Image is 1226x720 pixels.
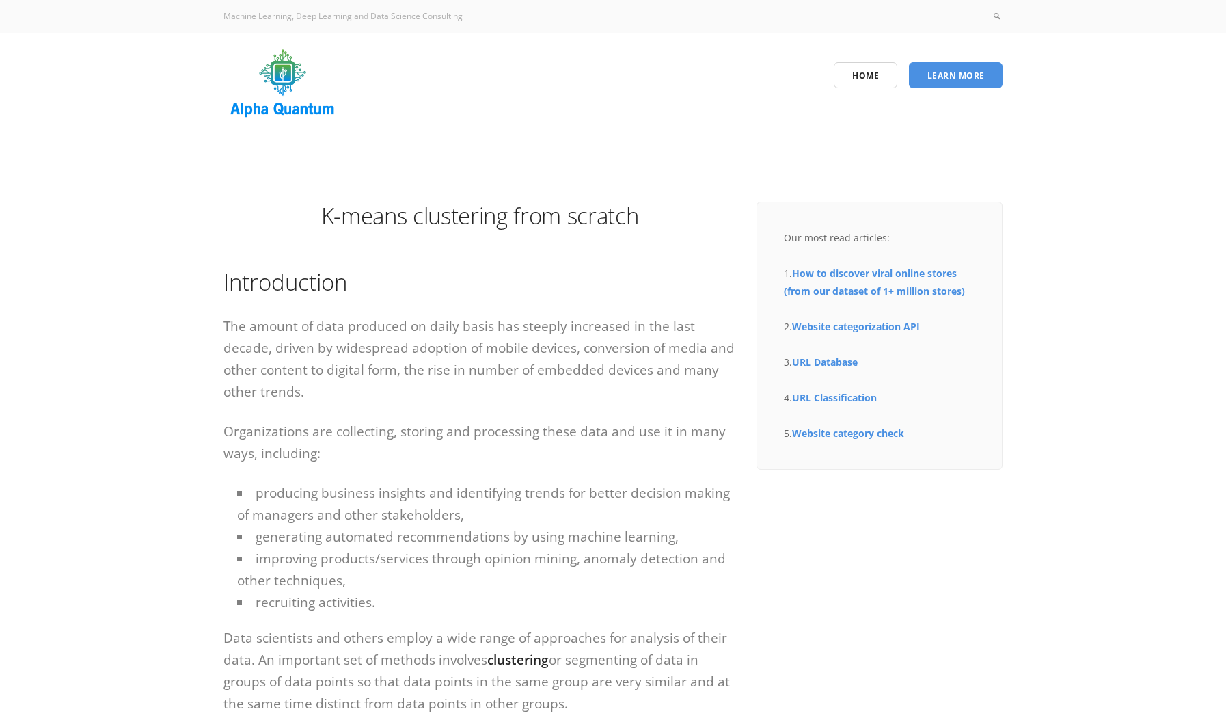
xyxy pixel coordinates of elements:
li: producing business insights and identifying trends for better decision making of managers and oth... [237,482,736,526]
a: Home [834,62,897,88]
p: Organizations are collecting, storing and processing these data and use it in many ways, including: [223,421,736,464]
h2: Introduction [223,267,736,297]
p: The amount of data produced on daily basis has steeply increased in the last decade, driven by wi... [223,315,736,403]
a: How to discover viral online stores (from our dataset of 1+ million stores) [784,267,965,297]
div: Our most read articles: 1. 2. 3. 4. 5. [784,229,975,442]
strong: clustering [487,651,549,669]
li: recruiting activities. [237,591,736,613]
a: URL Database [792,356,858,369]
span: Machine Learning, Deep Learning and Data Science Consulting [223,10,463,22]
img: logo [223,44,342,123]
a: URL Classification [792,391,877,404]
span: Learn More [927,70,985,81]
a: Website categorization API [792,320,920,333]
p: Data scientists and others employ a wide range of approaches for analysis of their data. An impor... [223,627,736,715]
h1: K-means clustering from scratch [223,200,736,231]
a: Learn More [909,62,1003,88]
li: improving products/services through opinion mining, anomaly detection and other techniques, [237,548,736,591]
a: Website category check [792,427,904,440]
li: generating automated recommendations by using machine learning, [237,526,736,548]
span: Home [852,70,879,81]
